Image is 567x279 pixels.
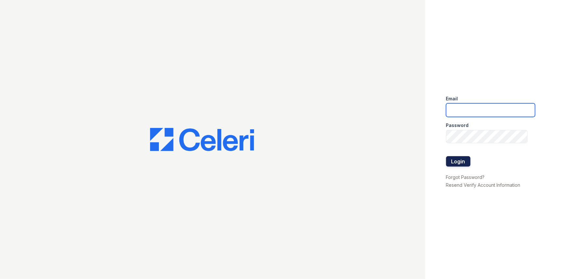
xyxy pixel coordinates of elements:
[446,182,521,188] a: Resend Verify Account Information
[446,174,485,180] a: Forgot Password?
[446,95,458,102] label: Email
[446,156,470,167] button: Login
[446,122,469,129] label: Password
[150,128,254,151] img: CE_Logo_Blue-a8612792a0a2168367f1c8372b55b34899dd931a85d93a1a3d3e32e68fde9ad4.png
